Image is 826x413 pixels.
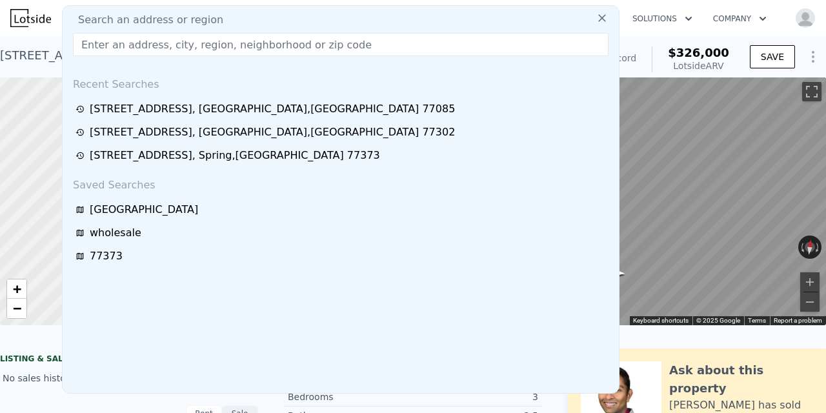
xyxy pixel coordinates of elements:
span: [GEOGRAPHIC_DATA] [90,202,198,217]
span: − [13,300,21,316]
a: [STREET_ADDRESS], Spring,[GEOGRAPHIC_DATA] 77373 [76,148,610,163]
div: [STREET_ADDRESS] , Spring , [GEOGRAPHIC_DATA] 77373 [90,148,380,163]
div: Bedrooms [288,390,413,403]
input: Enter an address, city, region, neighborhood or zip code [73,33,609,56]
button: Rotate clockwise [815,236,822,259]
img: avatar [795,8,816,28]
button: Toggle fullscreen view [802,82,821,101]
a: [STREET_ADDRESS], [GEOGRAPHIC_DATA],[GEOGRAPHIC_DATA] 77085 [76,101,610,117]
button: Zoom out [800,292,820,312]
div: Recent Searches [68,66,614,97]
div: 3 [413,390,538,403]
div: Ask about this property [669,361,813,398]
a: wholesale [76,225,610,241]
button: Keyboard shortcuts [633,316,689,325]
a: Zoom in [7,279,26,299]
button: Company [703,7,777,30]
a: Terms (opens in new tab) [748,317,766,324]
div: [STREET_ADDRESS] , [GEOGRAPHIC_DATA] , [GEOGRAPHIC_DATA] 77302 [90,125,455,140]
a: 77373 [76,248,610,264]
span: + [13,281,21,297]
button: Show Options [800,44,826,70]
div: [STREET_ADDRESS] , [GEOGRAPHIC_DATA] , [GEOGRAPHIC_DATA] 77085 [90,101,455,117]
span: © 2025 Google [696,317,740,324]
button: SAVE [750,45,795,68]
a: Zoom out [7,299,26,318]
div: Lotside ARV [668,59,729,72]
a: [STREET_ADDRESS], [GEOGRAPHIC_DATA],[GEOGRAPHIC_DATA] 77302 [76,125,610,140]
button: Solutions [622,7,703,30]
a: [GEOGRAPHIC_DATA] [76,202,610,217]
a: Report a problem [774,317,822,324]
button: Zoom in [800,272,820,292]
span: 77373 [90,248,123,264]
button: Reset the view [803,235,816,259]
div: Saved Searches [68,167,614,198]
span: wholesale [90,225,141,241]
span: Search an address or region [68,12,223,28]
img: Lotside [10,9,51,27]
span: $326,000 [668,46,729,59]
button: Rotate counterclockwise [798,236,805,259]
